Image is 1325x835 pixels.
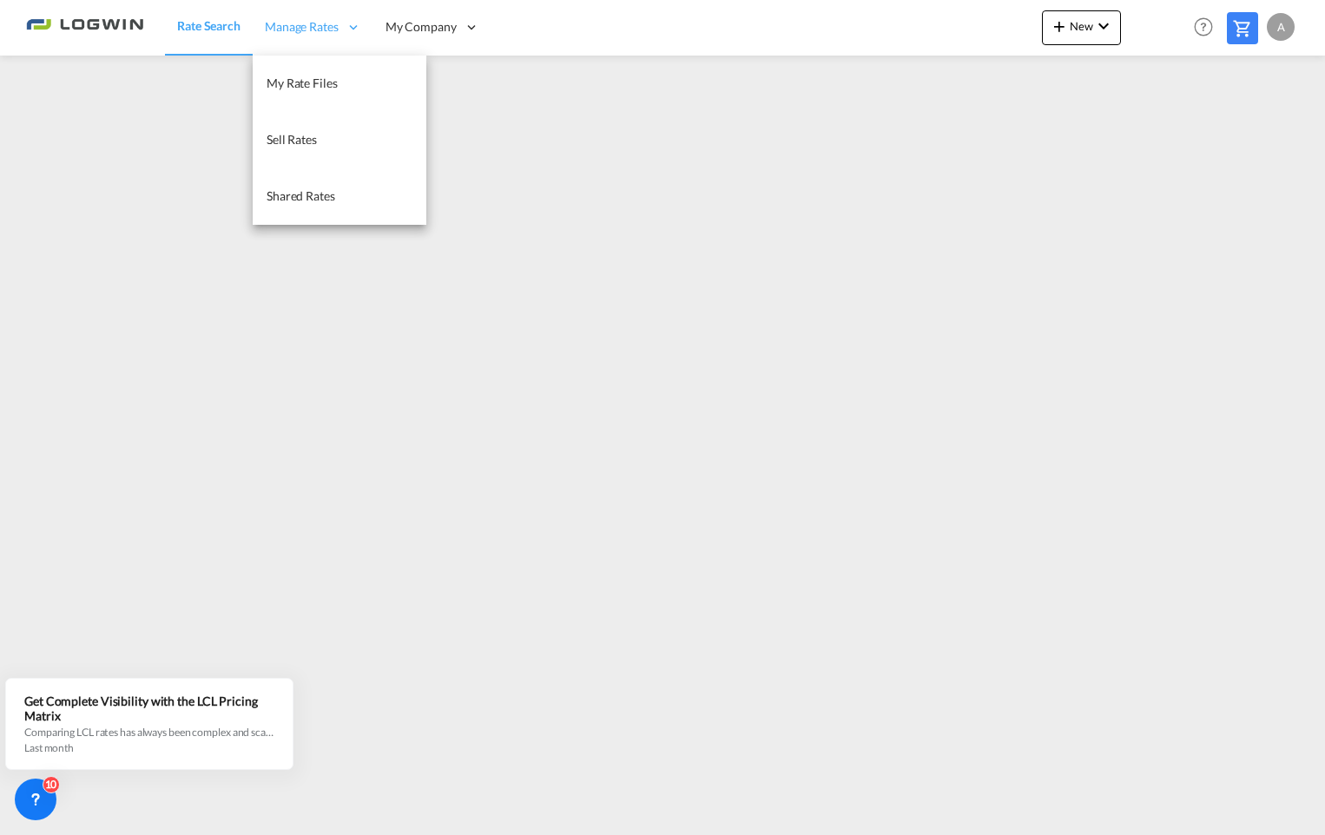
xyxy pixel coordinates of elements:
[177,18,241,33] span: Rate Search
[1042,10,1121,45] button: icon-plus 400-fgNewicon-chevron-down
[26,8,143,47] img: 2761ae10d95411efa20a1f5e0282d2d7.png
[253,56,426,112] a: My Rate Files
[1049,19,1114,33] span: New
[1267,13,1295,41] div: A
[267,76,338,90] span: My Rate Files
[253,168,426,225] a: Shared Rates
[1049,16,1070,36] md-icon: icon-plus 400-fg
[267,132,317,147] span: Sell Rates
[253,112,426,168] a: Sell Rates
[267,188,335,203] span: Shared Rates
[1189,12,1218,42] span: Help
[1093,16,1114,36] md-icon: icon-chevron-down
[265,18,339,36] span: Manage Rates
[386,18,457,36] span: My Company
[1189,12,1227,43] div: Help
